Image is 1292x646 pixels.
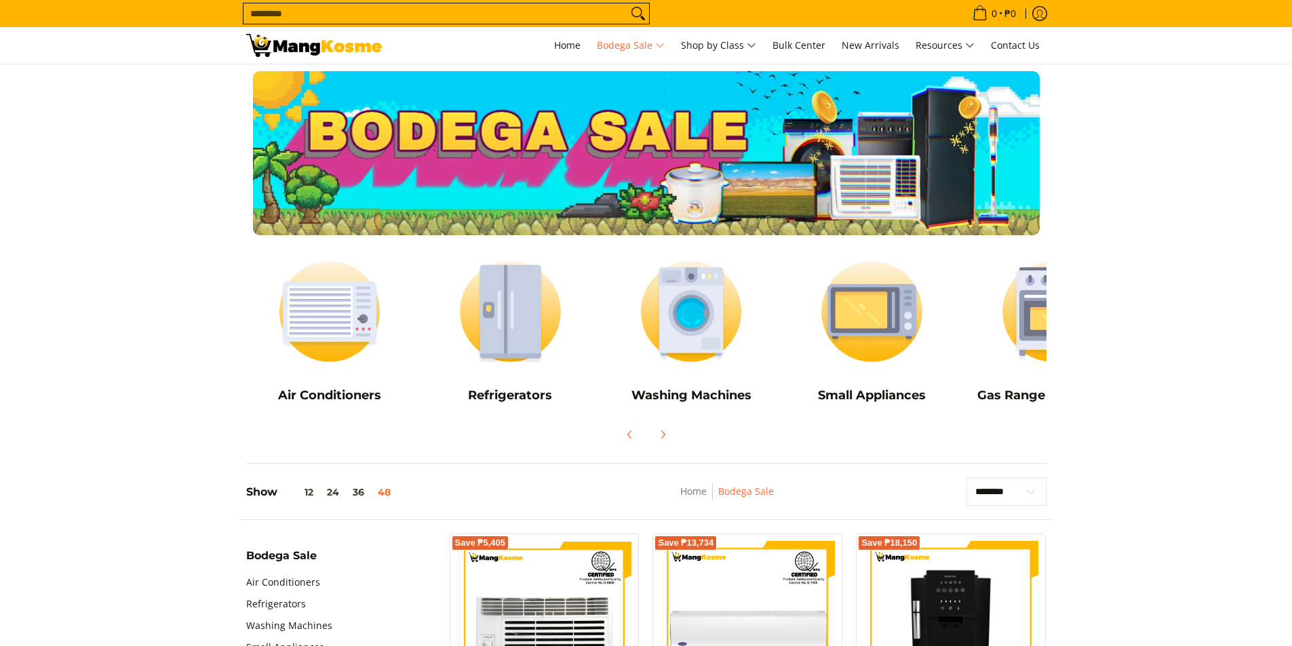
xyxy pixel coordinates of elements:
[246,615,332,637] a: Washing Machines
[246,34,382,57] img: Bodega Sale l Mang Kosme: Cost-Efficient &amp; Quality Home Appliances
[681,37,756,54] span: Shop by Class
[427,249,594,374] img: Refrigerators
[615,420,645,449] button: Previous
[916,37,975,54] span: Resources
[969,388,1137,403] h5: Gas Range and Cookers
[246,249,414,413] a: Air Conditioners Air Conditioners
[842,39,899,52] span: New Arrivals
[590,483,865,514] nav: Breadcrumbs
[1002,9,1018,18] span: ₱0
[835,27,906,64] a: New Arrivals
[320,487,346,498] button: 24
[608,249,775,374] img: Washing Machines
[990,9,999,18] span: 0
[395,27,1046,64] nav: Main Menu
[246,593,306,615] a: Refrigerators
[608,249,775,413] a: Washing Machines Washing Machines
[680,485,707,498] a: Home
[427,388,594,403] h5: Refrigerators
[861,539,917,547] span: Save ₱18,150
[455,539,506,547] span: Save ₱5,405
[984,27,1046,64] a: Contact Us
[246,388,414,403] h5: Air Conditioners
[246,571,320,593] a: Air Conditioners
[590,27,671,64] a: Bodega Sale
[766,27,832,64] a: Bulk Center
[969,249,1137,374] img: Cookers
[608,388,775,403] h5: Washing Machines
[909,27,981,64] a: Resources
[346,487,371,498] button: 36
[246,550,317,571] summary: Open
[969,249,1137,413] a: Cookers Gas Range and Cookers
[627,3,649,24] button: Search
[674,27,763,64] a: Shop by Class
[968,6,1020,21] span: •
[246,550,317,561] span: Bodega Sale
[788,249,956,413] a: Small Appliances Small Appliances
[718,485,774,498] a: Bodega Sale
[597,37,665,54] span: Bodega Sale
[772,39,825,52] span: Bulk Center
[658,539,713,547] span: Save ₱13,734
[246,485,397,499] h5: Show
[277,487,320,498] button: 12
[371,487,397,498] button: 48
[246,249,414,374] img: Air Conditioners
[788,388,956,403] h5: Small Appliances
[788,249,956,374] img: Small Appliances
[427,249,594,413] a: Refrigerators Refrigerators
[648,420,678,449] button: Next
[554,39,581,52] span: Home
[547,27,587,64] a: Home
[991,39,1040,52] span: Contact Us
